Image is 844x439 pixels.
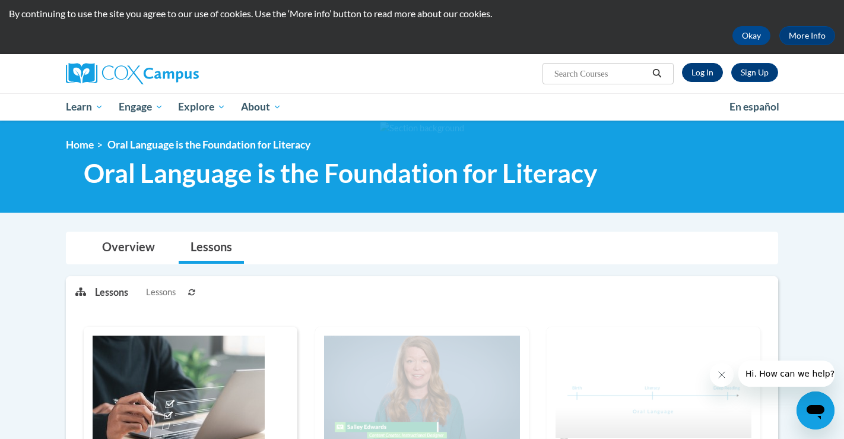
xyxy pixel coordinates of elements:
[119,100,163,114] span: Engage
[233,93,289,121] a: About
[729,100,779,113] span: En español
[722,94,787,119] a: En español
[95,286,128,299] p: Lessons
[731,63,778,82] a: Register
[66,100,103,114] span: Learn
[58,93,111,121] a: Learn
[66,63,291,84] a: Cox Campus
[84,157,597,189] span: Oral Language is the Foundation for Literacy
[738,361,835,387] iframe: Message from company
[66,63,199,84] img: Cox Campus
[241,100,281,114] span: About
[146,286,176,299] span: Lessons
[170,93,233,121] a: Explore
[107,138,310,151] span: Oral Language is the Foundation for Literacy
[111,93,171,121] a: Engage
[710,363,734,387] iframe: Close message
[797,391,835,429] iframe: Button to launch messaging window
[380,122,464,135] img: Section background
[48,93,796,121] div: Main menu
[178,100,226,114] span: Explore
[682,63,723,82] a: Log In
[779,26,835,45] a: More Info
[9,7,835,20] p: By continuing to use the site you agree to our use of cookies. Use the ‘More info’ button to read...
[66,138,94,151] a: Home
[553,67,648,81] input: Search Courses
[648,67,666,81] button: Search
[90,232,167,264] a: Overview
[732,26,770,45] button: Okay
[179,232,244,264] a: Lessons
[556,336,751,438] img: Course Image
[324,336,520,439] img: Course Image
